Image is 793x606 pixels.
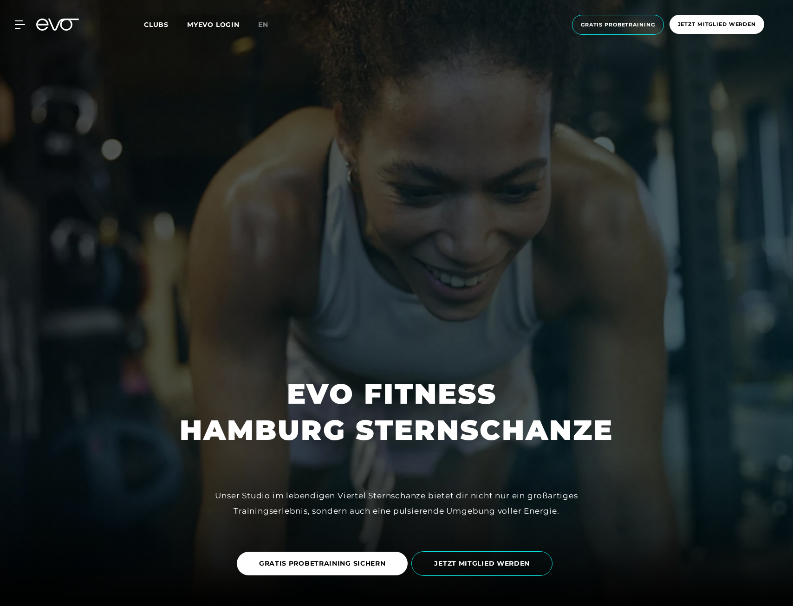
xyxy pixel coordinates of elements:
a: Clubs [144,20,187,29]
div: Unser Studio im lebendigen Viertel Sternschanze bietet dir nicht nur ein großartiges Trainingserl... [188,488,605,518]
a: JETZT MITGLIED WERDEN [411,544,556,583]
span: Gratis Probetraining [581,21,655,29]
span: en [258,20,268,29]
a: Gratis Probetraining [569,15,667,35]
a: GRATIS PROBETRAINING SICHERN [237,545,412,582]
a: MYEVO LOGIN [187,20,240,29]
h1: EVO FITNESS HAMBURG STERNSCHANZE [180,376,613,448]
span: Clubs [144,20,169,29]
span: GRATIS PROBETRAINING SICHERN [259,559,386,568]
a: en [258,19,279,30]
span: JETZT MITGLIED WERDEN [434,559,530,568]
a: Jetzt Mitglied werden [667,15,767,35]
span: Jetzt Mitglied werden [678,20,756,28]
